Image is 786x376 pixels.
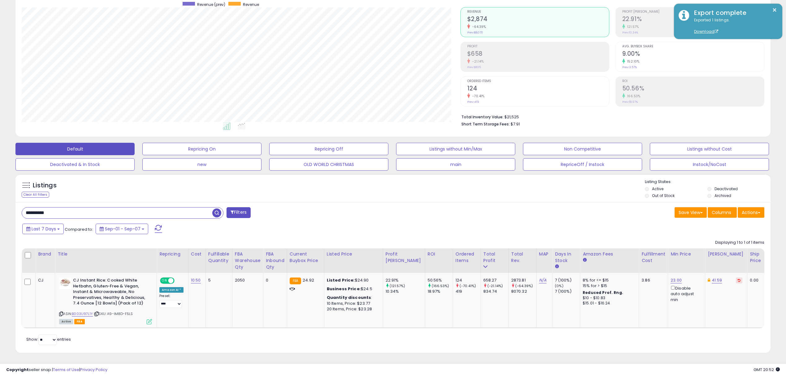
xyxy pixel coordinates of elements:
div: Preset: [159,294,184,308]
small: Prev: 419 [467,100,479,104]
div: 124 [456,278,481,283]
span: Revenue [467,10,609,14]
small: (-70.41%) [460,283,476,288]
small: (166.53%) [432,283,449,288]
div: Profit [PERSON_NAME] [386,251,422,264]
span: $7.91 [511,121,520,127]
h2: $2,874 [467,15,609,24]
button: Non Competitive [523,143,642,155]
div: 22.91% [386,278,425,283]
span: Avg. Buybox Share [622,45,764,48]
small: 121.57% [625,24,639,29]
strong: Copyright [6,367,29,373]
span: 24.92 [303,277,314,283]
div: Brand [38,251,52,257]
div: Current Buybox Price [290,251,322,264]
div: $24.90 [327,278,378,283]
small: FBA [290,278,301,284]
small: Prev: 3.57% [622,65,637,69]
div: CJ [38,278,50,283]
small: 166.53% [625,94,641,98]
span: Profit [467,45,609,48]
small: Amazon Fees. [583,257,586,263]
b: Quantity discounts [327,295,371,300]
small: (121.57%) [390,283,405,288]
a: 41.59 [712,277,722,283]
div: 10 Items, Price: $23.77 [327,301,378,306]
div: Clear All Filters [22,192,49,198]
span: OFF [174,278,184,283]
h2: 9.00% [622,50,764,59]
div: 8070.32 [511,289,536,294]
button: Repricing On [142,143,261,155]
label: Deactivated [715,186,738,191]
div: ASIN: [59,278,152,323]
span: Revenue [243,2,259,7]
small: Prev: $8,070 [467,31,483,34]
div: 8% for <= $15 [583,278,634,283]
div: 658.27 [483,278,508,283]
span: Columns [712,209,731,216]
b: Total Inventory Value: [461,114,503,120]
button: Last 7 Days [22,224,64,234]
small: (-64.39%) [515,283,533,288]
b: Listed Price: [327,277,355,283]
button: Columns [708,207,737,218]
button: Deactivated & In Stock [15,158,135,171]
div: Ship Price [750,251,762,264]
small: Prev: 10.34% [622,31,638,34]
span: All listings currently available for purchase on Amazon [59,319,73,324]
div: 20 Items, Price: $23.28 [327,306,378,312]
div: Total Profit [483,251,506,264]
b: CJ Instant Rice: Cooked White Hetbahn, Gluten-Free & Vegan, Instant & Microwaveable, No Preservat... [73,278,148,308]
button: Default [15,143,135,155]
div: [PERSON_NAME] [708,251,745,257]
span: FBA [74,319,85,324]
b: Reduced Prof. Rng. [583,290,623,295]
div: Amazon Fees [583,251,636,257]
div: 50.56% [428,278,453,283]
button: Actions [738,207,764,218]
small: (0%) [555,283,564,288]
div: Export complete [689,8,778,17]
div: 2050 [235,278,258,283]
button: new [142,158,261,171]
div: 18.97% [428,289,453,294]
span: | SKU: A9-IM8D-F5LS [94,311,133,316]
div: Exported 1 listings. [689,17,778,35]
div: Cost [191,251,203,257]
h2: 22.91% [622,15,764,24]
small: (-21.14%) [487,283,503,288]
button: × [772,6,777,14]
div: Fulfillment Cost [641,251,665,264]
div: MAP [539,251,550,257]
span: ON [161,278,168,283]
label: Active [652,186,663,191]
span: Compared to: [65,226,93,232]
li: $21,525 [461,113,760,120]
a: B003U97L1Y [72,311,93,317]
small: 152.10% [625,59,640,64]
div: 7 (100%) [555,278,580,283]
div: Fulfillable Quantity [208,251,230,264]
button: RepriceOff / Instock [523,158,642,171]
span: Profit [PERSON_NAME] [622,10,764,14]
div: $10 - $10.83 [583,295,634,301]
div: Listed Price [327,251,380,257]
span: Sep-01 - Sep-07 [105,226,140,232]
div: 5 [208,278,227,283]
b: Business Price: [327,286,361,292]
small: -64.39% [470,24,486,29]
span: Revenue (prev) [197,2,225,7]
a: 23.00 [671,277,682,283]
div: Min Price [671,251,702,257]
button: Sep-01 - Sep-07 [96,224,148,234]
div: seller snap | | [6,367,107,373]
div: Title [58,251,154,257]
span: 2025-09-15 20:52 GMT [754,367,780,373]
button: OLD WORLD CHRISTMAS [269,158,388,171]
div: Total Rev. [511,251,534,264]
div: : [327,295,378,300]
div: 2873.81 [511,278,536,283]
h2: 50.56% [622,85,764,93]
